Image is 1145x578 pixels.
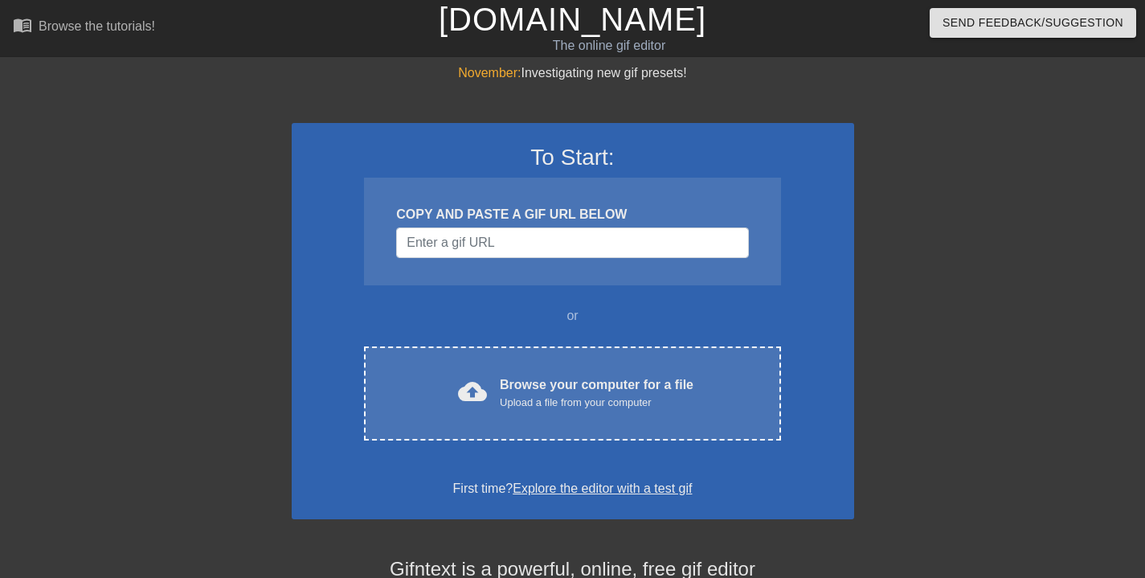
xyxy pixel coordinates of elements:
[333,306,812,326] div: or
[396,205,748,224] div: COPY AND PASTE A GIF URL BELOW
[458,66,521,80] span: November:
[500,375,693,411] div: Browse your computer for a file
[458,377,487,406] span: cloud_upload
[943,13,1123,33] span: Send Feedback/Suggestion
[513,482,692,495] a: Explore the editor with a test gif
[313,144,833,171] h3: To Start:
[396,228,748,258] input: Username
[390,36,828,55] div: The online gif editor
[292,64,854,83] div: Investigating new gif presets!
[500,395,693,411] div: Upload a file from your computer
[13,15,155,40] a: Browse the tutorials!
[313,479,833,498] div: First time?
[439,2,706,37] a: [DOMAIN_NAME]
[39,19,155,33] div: Browse the tutorials!
[930,8,1136,38] button: Send Feedback/Suggestion
[13,15,32,35] span: menu_book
